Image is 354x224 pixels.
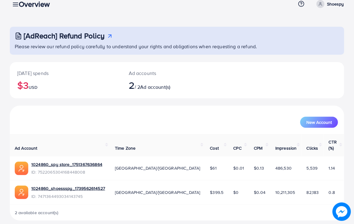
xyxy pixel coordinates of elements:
[307,145,318,151] span: Clicks
[140,84,170,90] span: Ad account(s)
[29,84,37,90] span: USD
[17,79,114,91] h2: $3
[210,189,224,195] span: $399.5
[306,120,332,124] span: New Account
[329,165,335,171] span: 1.14
[329,139,337,151] span: CTR (%)
[275,165,292,171] span: 486,530
[234,189,239,195] span: $0
[234,165,244,171] span: $0.01
[332,202,351,221] img: image
[210,165,217,171] span: $61
[115,145,136,151] span: Time Zone
[31,193,105,199] span: ID: 7471364493034143745
[254,189,265,195] span: $0.04
[129,69,198,77] p: Ad accounts
[129,79,198,91] h2: / 2
[254,145,262,151] span: CPM
[17,69,114,77] p: [DATE] spends
[15,43,340,50] p: Please review our refund policy carefully to understand your rights and obligations when requesti...
[275,145,297,151] span: Impression
[15,145,37,151] span: Ad Account
[210,145,219,151] span: Cost
[31,185,105,191] a: 1024860_shoessspy_1739562614527
[300,117,338,128] button: New Account
[234,145,242,151] span: CPC
[15,162,28,175] img: ic-ads-acc.e4c84228.svg
[15,186,28,199] img: ic-ads-acc.e4c84228.svg
[115,165,200,171] span: [GEOGRAPHIC_DATA]/[GEOGRAPHIC_DATA]
[24,31,105,40] h3: [AdReach] Refund Policy
[115,189,200,195] span: [GEOGRAPHIC_DATA]/[GEOGRAPHIC_DATA]
[327,0,344,8] p: Shoespy
[307,189,319,195] span: 82,183
[31,169,102,175] span: ID: 7522065304168448008
[329,189,335,195] span: 0.8
[254,165,264,171] span: $0.13
[307,165,318,171] span: 5,539
[129,78,135,92] span: 2
[15,210,59,216] span: 2 available account(s)
[31,161,102,167] a: 1024860_spy store_1751367636864
[275,189,295,195] span: 10,211,305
